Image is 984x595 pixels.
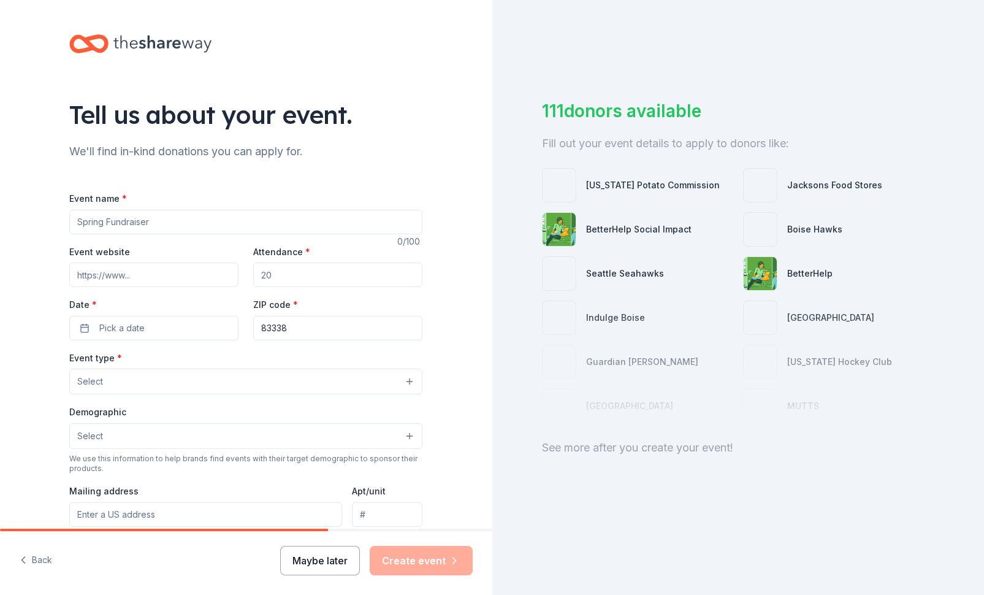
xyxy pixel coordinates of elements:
[69,369,422,394] button: Select
[77,374,103,389] span: Select
[69,352,122,364] label: Event type
[69,316,238,340] button: Pick a date
[69,423,422,449] button: Select
[542,98,934,124] div: 111 donors available
[253,263,422,287] input: 20
[352,502,422,527] input: #
[253,316,422,340] input: 12345 (U.S. only)
[69,210,422,234] input: Spring Fundraiser
[69,299,238,311] label: Date
[542,134,934,153] div: Fill out your event details to apply to donors like:
[586,222,692,237] div: BetterHelp Social Impact
[20,548,52,574] button: Back
[69,502,342,527] input: Enter a US address
[69,263,238,287] input: https://www...
[352,485,386,497] label: Apt/unit
[586,266,664,281] div: Seattle Seahawks
[586,178,720,193] div: [US_STATE] Potato Commission
[543,169,576,202] img: photo for Idaho Potato Commission
[69,193,127,205] label: Event name
[77,429,103,443] span: Select
[69,246,130,258] label: Event website
[543,213,576,246] img: photo for BetterHelp Social Impact
[253,246,310,258] label: Attendance
[69,406,126,418] label: Demographic
[69,454,422,474] div: We use this information to help brands find events with their target demographic to sponsor their...
[69,485,139,497] label: Mailing address
[69,98,422,132] div: Tell us about your event.
[253,299,298,311] label: ZIP code
[280,546,360,575] button: Maybe later
[69,142,422,161] div: We'll find in-kind donations you can apply for.
[744,213,777,246] img: photo for Boise Hawks
[99,321,145,336] span: Pick a date
[744,169,777,202] img: photo for Jacksons Food Stores
[543,257,576,290] img: photo for Seattle Seahawks
[397,234,422,249] div: 0 /100
[787,266,833,281] div: BetterHelp
[542,438,934,458] div: See more after you create your event!
[787,178,882,193] div: Jacksons Food Stores
[787,222,842,237] div: Boise Hawks
[744,257,777,290] img: photo for BetterHelp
